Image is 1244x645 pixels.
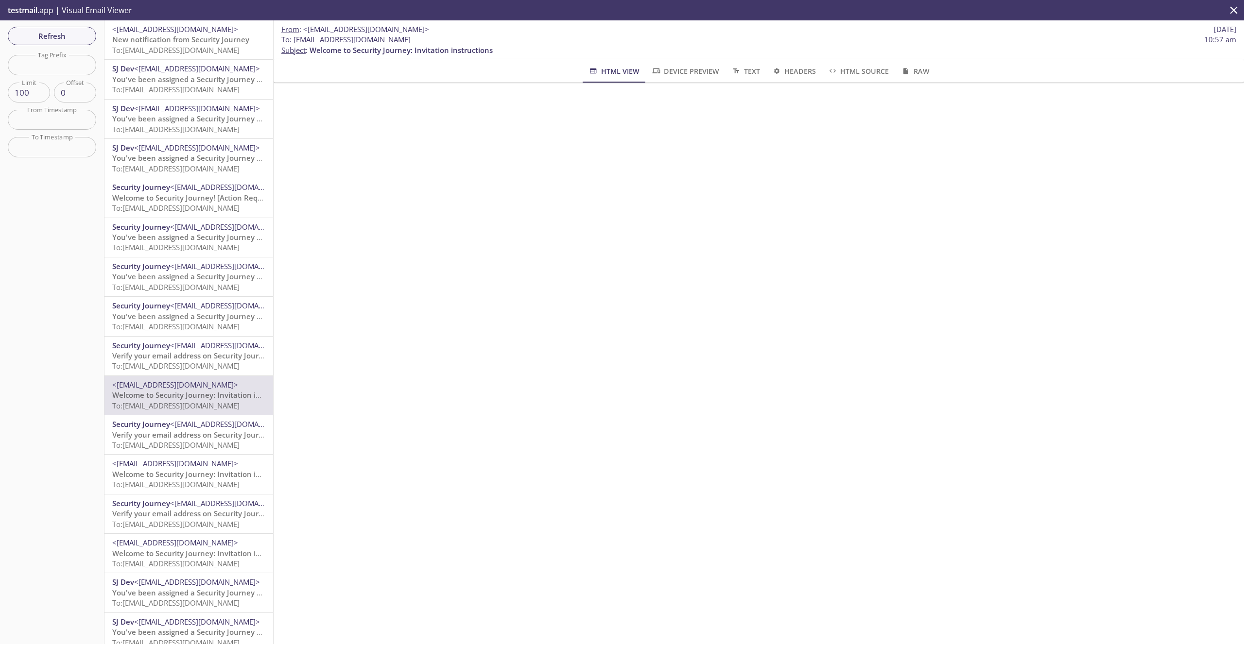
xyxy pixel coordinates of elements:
[112,509,272,518] span: Verify your email address on Security Journey
[112,242,240,252] span: To: [EMAIL_ADDRESS][DOMAIN_NAME]
[112,85,240,94] span: To: [EMAIL_ADDRESS][DOMAIN_NAME]
[112,143,134,153] span: SJ Dev
[170,222,296,232] span: <[EMAIL_ADDRESS][DOMAIN_NAME]>
[112,559,240,568] span: To: [EMAIL_ADDRESS][DOMAIN_NAME]
[112,103,134,113] span: SJ Dev
[772,65,816,77] span: Headers
[104,494,273,533] div: Security Journey<[EMAIL_ADDRESS][DOMAIN_NAME]>Verify your email address on Security JourneyTo:[EM...
[112,458,238,468] span: <[EMAIL_ADDRESS][DOMAIN_NAME]>
[112,548,295,558] span: Welcome to Security Journey: Invitation instructions
[104,337,273,375] div: Security Journey<[EMAIL_ADDRESS][DOMAIN_NAME]>Verify your email address on Security JourneyTo:[EM...
[104,534,273,573] div: <[EMAIL_ADDRESS][DOMAIN_NAME]>Welcome to Security Journey: Invitation instructionsTo:[EMAIL_ADDRE...
[281,24,299,34] span: From
[112,538,238,547] span: <[EMAIL_ADDRESS][DOMAIN_NAME]>
[112,64,134,73] span: SJ Dev
[112,222,170,232] span: Security Journey
[112,232,339,242] span: You've been assigned a Security Journey Knowledge Assessment
[170,498,296,508] span: <[EMAIL_ADDRESS][DOMAIN_NAME]>
[112,153,339,163] span: You've been assigned a Security Journey Knowledge Assessment
[104,257,273,296] div: Security Journey<[EMAIL_ADDRESS][DOMAIN_NAME]>You've been assigned a Security Journey Knowledge A...
[281,34,411,45] span: : [EMAIL_ADDRESS][DOMAIN_NAME]
[104,573,273,612] div: SJ Dev<[EMAIL_ADDRESS][DOMAIN_NAME]>You've been assigned a Security Journey Knowledge AssessmentT...
[112,577,134,587] span: SJ Dev
[104,20,273,59] div: <[EMAIL_ADDRESS][DOMAIN_NAME]>New notification from Security JourneyTo:[EMAIL_ADDRESS][DOMAIN_NAME]
[170,340,296,350] span: <[EMAIL_ADDRESS][DOMAIN_NAME]>
[170,301,296,310] span: <[EMAIL_ADDRESS][DOMAIN_NAME]>
[112,311,339,321] span: You've been assigned a Security Journey Knowledge Assessment
[170,419,296,429] span: <[EMAIL_ADDRESS][DOMAIN_NAME]>
[112,340,170,350] span: Security Journey
[112,45,240,55] span: To: [EMAIL_ADDRESS][DOMAIN_NAME]
[134,617,260,627] span: <[EMAIL_ADDRESS][DOMAIN_NAME]>
[112,380,238,390] span: <[EMAIL_ADDRESS][DOMAIN_NAME]>
[112,627,339,637] span: You've been assigned a Security Journey Knowledge Assessment
[134,64,260,73] span: <[EMAIL_ADDRESS][DOMAIN_NAME]>
[112,519,240,529] span: To: [EMAIL_ADDRESS][DOMAIN_NAME]
[112,361,240,371] span: To: [EMAIL_ADDRESS][DOMAIN_NAME]
[112,498,170,508] span: Security Journey
[16,30,88,42] span: Refresh
[8,27,96,45] button: Refresh
[828,65,889,77] span: HTML Source
[112,322,240,331] span: To: [EMAIL_ADDRESS][DOMAIN_NAME]
[134,103,260,113] span: <[EMAIL_ADDRESS][DOMAIN_NAME]>
[112,272,339,281] span: You've been assigned a Security Journey Knowledge Assessment
[112,479,240,489] span: To: [EMAIL_ADDRESS][DOMAIN_NAME]
[134,577,260,587] span: <[EMAIL_ADDRESS][DOMAIN_NAME]>
[1204,34,1236,45] span: 10:57 am
[104,218,273,257] div: Security Journey<[EMAIL_ADDRESS][DOMAIN_NAME]>You've been assigned a Security Journey Knowledge A...
[112,124,240,134] span: To: [EMAIL_ADDRESS][DOMAIN_NAME]
[112,351,272,360] span: Verify your email address on Security Journey
[112,588,339,597] span: You've been assigned a Security Journey Knowledge Assessment
[281,34,1236,55] p: :
[281,34,290,44] span: To
[303,24,429,34] span: <[EMAIL_ADDRESS][DOMAIN_NAME]>
[170,261,296,271] span: <[EMAIL_ADDRESS][DOMAIN_NAME]>
[281,24,429,34] span: :
[112,261,170,271] span: Security Journey
[731,65,760,77] span: Text
[104,455,273,493] div: <[EMAIL_ADDRESS][DOMAIN_NAME]>Welcome to Security Journey: Invitation instructionsTo:[EMAIL_ADDRE...
[900,65,929,77] span: Raw
[112,24,238,34] span: <[EMAIL_ADDRESS][DOMAIN_NAME]>
[112,617,134,627] span: SJ Dev
[112,114,339,123] span: You've been assigned a Security Journey Knowledge Assessment
[104,376,273,415] div: <[EMAIL_ADDRESS][DOMAIN_NAME]>Welcome to Security Journey: Invitation instructionsTo:[EMAIL_ADDRE...
[112,301,170,310] span: Security Journey
[8,5,37,16] span: testmail
[112,203,240,213] span: To: [EMAIL_ADDRESS][DOMAIN_NAME]
[281,45,306,55] span: Subject
[588,65,639,77] span: HTML View
[112,164,240,173] span: To: [EMAIL_ADDRESS][DOMAIN_NAME]
[134,143,260,153] span: <[EMAIL_ADDRESS][DOMAIN_NAME]>
[112,390,295,400] span: Welcome to Security Journey: Invitation instructions
[104,60,273,99] div: SJ Dev<[EMAIL_ADDRESS][DOMAIN_NAME]>You've been assigned a Security Journey Knowledge AssessmentT...
[112,182,170,192] span: Security Journey
[104,297,273,336] div: Security Journey<[EMAIL_ADDRESS][DOMAIN_NAME]>You've been assigned a Security Journey Knowledge A...
[104,415,273,454] div: Security Journey<[EMAIL_ADDRESS][DOMAIN_NAME]>Verify your email address on Security JourneyTo:[EM...
[310,45,493,55] span: Welcome to Security Journey: Invitation instructions
[112,282,240,292] span: To: [EMAIL_ADDRESS][DOMAIN_NAME]
[112,440,240,450] span: To: [EMAIL_ADDRESS][DOMAIN_NAME]
[112,419,170,429] span: Security Journey
[104,139,273,178] div: SJ Dev<[EMAIL_ADDRESS][DOMAIN_NAME]>You've been assigned a Security Journey Knowledge AssessmentT...
[112,74,339,84] span: You've been assigned a Security Journey Knowledge Assessment
[112,34,249,44] span: New notification from Security Journey
[112,430,272,440] span: Verify your email address on Security Journey
[112,401,240,410] span: To: [EMAIL_ADDRESS][DOMAIN_NAME]
[1214,24,1236,34] span: [DATE]
[170,182,296,192] span: <[EMAIL_ADDRESS][DOMAIN_NAME]>
[112,598,240,608] span: To: [EMAIL_ADDRESS][DOMAIN_NAME]
[104,100,273,138] div: SJ Dev<[EMAIL_ADDRESS][DOMAIN_NAME]>You've been assigned a Security Journey Knowledge AssessmentT...
[112,469,295,479] span: Welcome to Security Journey: Invitation instructions
[651,65,719,77] span: Device Preview
[112,193,278,203] span: Welcome to Security Journey! [Action Required]
[104,178,273,217] div: Security Journey<[EMAIL_ADDRESS][DOMAIN_NAME]>Welcome to Security Journey! [Action Required]To:[E...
